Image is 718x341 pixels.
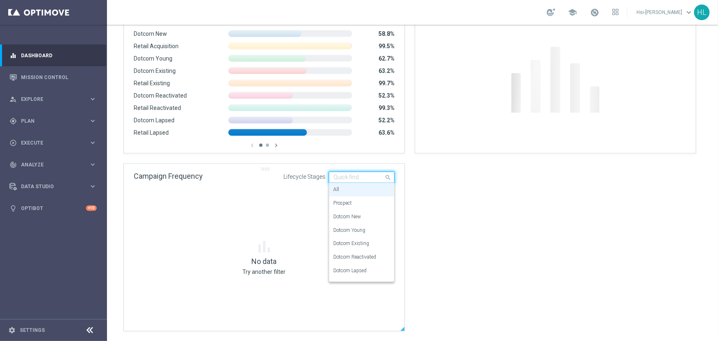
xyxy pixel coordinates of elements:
a: Dashboard [21,44,97,66]
div: Explore [9,96,89,103]
a: Mission Control [21,66,97,88]
label: Dotcom Lost [333,281,360,288]
i: track_changes [9,161,17,168]
div: HL [694,5,710,20]
div: All [333,183,390,196]
div: Plan [9,117,89,125]
span: Plan [21,119,89,124]
label: Prospect [333,200,352,207]
div: +10 [86,206,97,211]
div: Optibot [9,197,97,219]
label: All [333,186,339,193]
div: Dotcom Reactivated [333,250,390,264]
div: Dotcom New [333,210,390,224]
div: Execute [9,139,89,147]
i: settings [8,327,16,334]
i: keyboard_arrow_right [89,182,97,190]
div: Dashboard [9,44,97,66]
button: Data Studio keyboard_arrow_right [9,183,97,190]
label: Dotcom Existing [333,240,369,247]
span: Execute [21,140,89,145]
i: lightbulb [9,205,17,212]
span: Explore [21,97,89,102]
a: Settings [20,328,45,333]
i: person_search [9,96,17,103]
label: Dotcom New [333,213,361,220]
span: Data Studio [21,184,89,189]
button: play_circle_outline Execute keyboard_arrow_right [9,140,97,146]
button: gps_fixed Plan keyboard_arrow_right [9,118,97,124]
i: keyboard_arrow_right [89,161,97,168]
i: equalizer [9,52,17,59]
i: play_circle_outline [9,139,17,147]
span: school [568,8,577,17]
button: person_search Explore keyboard_arrow_right [9,96,97,103]
div: Prospect [333,196,390,210]
label: Dotcom Lapsed [333,267,367,274]
label: Dotcom Young [333,227,365,234]
i: gps_fixed [9,117,17,125]
button: equalizer Dashboard [9,52,97,59]
a: Optibot [21,197,86,219]
button: Mission Control [9,74,97,81]
div: Dotcom Lost [333,278,390,291]
a: Hsi-[PERSON_NAME]keyboard_arrow_down [636,6,694,19]
i: keyboard_arrow_right [89,95,97,103]
div: Mission Control [9,66,97,88]
label: Dotcom Reactivated [333,254,376,261]
div: Dotcom Lapsed [333,264,390,278]
button: track_changes Analyze keyboard_arrow_right [9,161,97,168]
div: Data Studio [9,183,89,190]
div: Analyze [9,161,89,168]
span: keyboard_arrow_down [684,8,693,17]
i: keyboard_arrow_right [89,117,97,125]
ng-dropdown-panel: Options list [329,183,395,282]
button: lightbulb Optibot +10 [9,205,97,212]
i: keyboard_arrow_right [89,139,97,147]
div: Dotcom Existing [333,237,390,250]
span: Analyze [21,162,89,167]
div: Dotcom Young [333,224,390,237]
